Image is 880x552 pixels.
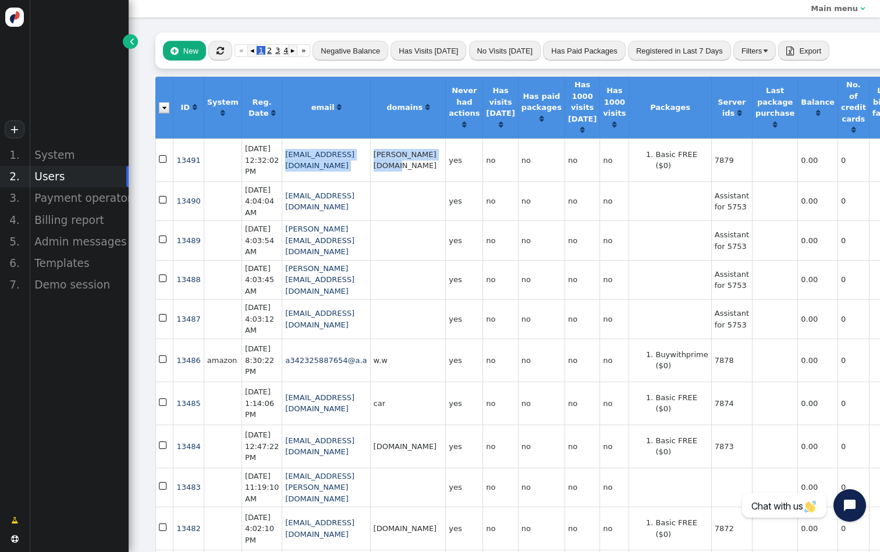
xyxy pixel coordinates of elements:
span:  [159,521,169,535]
a:  [221,109,225,117]
a: 13484 [176,442,200,451]
b: Has paid packages [521,92,562,112]
td: no [599,138,629,181]
span: [DATE] 4:03:12 AM [245,303,274,334]
a:  [540,115,544,123]
td: no [518,425,565,468]
td: no [599,468,629,507]
a:  [271,109,275,117]
span:  [159,233,169,247]
td: 0 [838,507,869,550]
td: w.w [370,339,446,382]
li: Basic FREE ($0) [655,517,708,540]
td: yes [445,299,482,339]
img: trigger_black.png [764,49,768,52]
span: 13486 [176,356,200,365]
a: 13489 [176,236,200,245]
b: Packages [650,103,690,112]
td: yes [445,138,482,181]
span: Click to sort [580,126,584,134]
td: no [565,382,599,425]
a: 13487 [176,315,200,323]
td: yes [445,507,482,550]
span: Click to sort [737,109,741,117]
b: No. of credit cards [841,80,866,123]
td: amazon [204,339,242,382]
td: 7874 [711,382,752,425]
li: Basic FREE ($0) [655,392,708,415]
a: 13491 [176,156,200,165]
td: no [599,382,629,425]
span:  [11,535,19,543]
a:  [462,120,466,129]
span: [DATE] 4:04:04 AM [245,186,274,217]
td: 0 [838,339,869,382]
td: yes [445,425,482,468]
span:  [159,193,169,208]
a: [EMAIL_ADDRESS][DOMAIN_NAME] [285,150,354,170]
td: no [518,507,565,550]
td: 0.00 [797,138,838,181]
a:  [193,103,197,112]
td: 0.00 [797,299,838,339]
li: Basic FREE ($0) [655,435,708,458]
span: [DATE] 12:47:22 PM [245,430,279,462]
td: 0.00 [797,425,838,468]
a: [EMAIL_ADDRESS][DOMAIN_NAME] [285,309,354,329]
td: no [482,382,517,425]
a: 13483 [176,483,200,492]
span:  [159,479,169,494]
td: 0.00 [797,507,838,550]
b: domains [386,103,423,112]
td: no [518,260,565,300]
td: yes [445,260,482,300]
span: 2 [265,46,274,55]
span:  [159,152,169,167]
b: Has 1000 visits [603,86,626,117]
b: Server ids [718,98,746,118]
td: yes [445,220,482,260]
a: [EMAIL_ADDRESS][DOMAIN_NAME] [285,436,354,457]
span: [DATE] 12:32:02 PM [245,144,279,176]
td: 7873 [711,425,752,468]
span: [DATE] 8:30:22 PM [245,344,274,376]
td: no [482,260,517,300]
td: yes [445,382,482,425]
td: 0 [838,299,869,339]
td: no [565,181,599,221]
td: no [599,299,629,339]
a: 13482 [176,524,200,533]
td: no [599,339,629,382]
a:  [337,103,341,112]
div: Billing report [29,209,129,231]
span:  [217,47,224,55]
td: no [518,299,565,339]
span:  [159,272,169,286]
a: 13488 [176,275,200,284]
a: « [235,44,248,57]
td: no [599,507,629,550]
span: [DATE] 1:14:06 PM [245,387,274,419]
span:  [171,47,178,55]
button: No Visits [DATE] [469,41,541,60]
a: [EMAIL_ADDRESS][DOMAIN_NAME] [285,191,354,212]
b: email [311,103,335,112]
td: 0.00 [797,339,838,382]
span: Click to sort [499,121,503,129]
button: Filters [733,41,776,60]
a: [PERSON_NAME][EMAIL_ADDRESS][DOMAIN_NAME] [285,225,354,256]
td: 7879 [711,138,752,181]
a: + [5,120,24,138]
a: [EMAIL_ADDRESS][DOMAIN_NAME] [285,518,354,539]
span:  [159,311,169,326]
a:  [773,120,777,129]
li: Buywithprime ($0) [655,349,708,372]
b: Reg. Date [249,98,272,118]
td: no [599,220,629,260]
span: 13490 [176,197,200,205]
span: Export [799,47,821,55]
